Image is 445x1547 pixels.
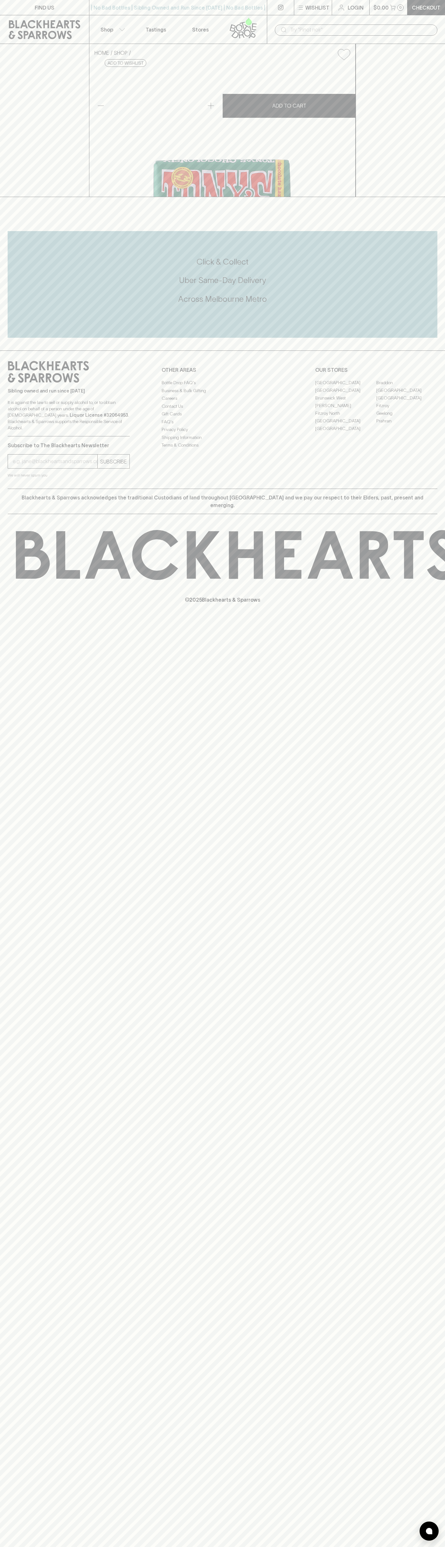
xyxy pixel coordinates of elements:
[98,455,129,468] button: SUBSCRIBE
[8,275,437,286] h5: Uber Same-Day Delivery
[101,26,113,33] p: Shop
[8,294,437,304] h5: Across Melbourne Metro
[376,402,437,409] a: Fitzroy
[162,379,284,387] a: Bottle Drop FAQ's
[192,26,209,33] p: Stores
[114,50,128,56] a: SHOP
[12,494,433,509] p: Blackhearts & Sparrows acknowledges the traditional Custodians of land throughout [GEOGRAPHIC_DAT...
[373,4,389,11] p: $0.00
[35,4,54,11] p: FIND US
[376,394,437,402] a: [GEOGRAPHIC_DATA]
[8,472,130,478] p: We will never spam you
[315,379,376,386] a: [GEOGRAPHIC_DATA]
[8,231,437,338] div: Call to action block
[315,366,437,374] p: OUR STORES
[162,434,284,441] a: Shipping Information
[105,59,146,67] button: Add to wishlist
[399,6,402,9] p: 0
[100,458,127,465] p: SUBSCRIBE
[272,102,306,109] p: ADD TO CART
[412,4,441,11] p: Checkout
[162,395,284,402] a: Careers
[162,387,284,394] a: Business & Bulk Gifting
[178,15,223,44] a: Stores
[315,386,376,394] a: [GEOGRAPHIC_DATA]
[13,456,97,467] input: e.g. jane@blackheartsandsparrows.com.au
[8,399,130,431] p: It is against the law to sell or supply alcohol to, or to obtain alcohol on behalf of a person un...
[315,409,376,417] a: Fitzroy North
[70,413,128,418] strong: Liquor License #32064953
[8,388,130,394] p: Sibling owned and run since [DATE]
[8,257,437,267] h5: Click & Collect
[134,15,178,44] a: Tastings
[376,417,437,425] a: Prahran
[315,425,376,432] a: [GEOGRAPHIC_DATA]
[305,4,330,11] p: Wishlist
[315,394,376,402] a: Brunswick West
[8,441,130,449] p: Subscribe to The Blackhearts Newsletter
[290,25,432,35] input: Try "Pinot noir"
[376,379,437,386] a: Braddon
[162,426,284,434] a: Privacy Policy
[89,15,134,44] button: Shop
[223,94,356,118] button: ADD TO CART
[94,50,109,56] a: HOME
[426,1528,432,1534] img: bubble-icon
[376,386,437,394] a: [GEOGRAPHIC_DATA]
[335,46,353,63] button: Add to wishlist
[162,441,284,449] a: Terms & Conditions
[162,410,284,418] a: Gift Cards
[89,65,355,197] img: 80123.png
[376,409,437,417] a: Geelong
[162,402,284,410] a: Contact Us
[162,418,284,426] a: FAQ's
[315,402,376,409] a: [PERSON_NAME]
[348,4,364,11] p: Login
[162,366,284,374] p: OTHER AREAS
[315,417,376,425] a: [GEOGRAPHIC_DATA]
[146,26,166,33] p: Tastings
